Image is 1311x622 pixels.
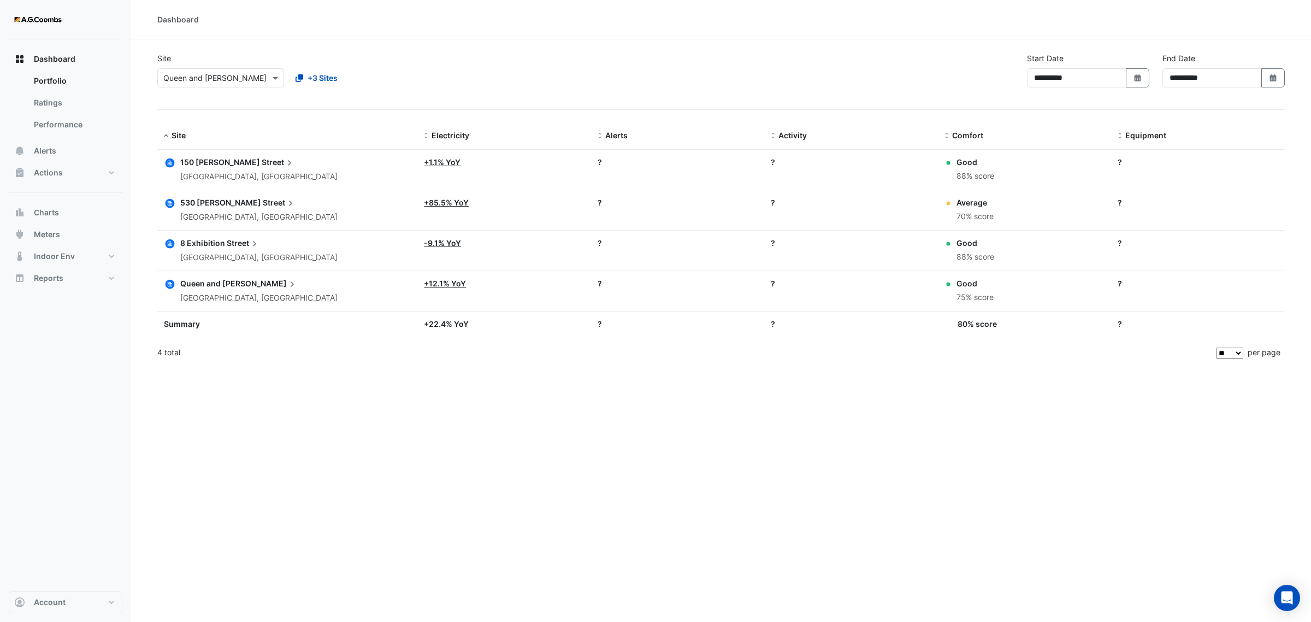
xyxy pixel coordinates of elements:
[180,171,338,183] div: [GEOGRAPHIC_DATA], [GEOGRAPHIC_DATA]
[14,229,25,240] app-icon: Meters
[180,292,338,304] div: [GEOGRAPHIC_DATA], [GEOGRAPHIC_DATA]
[9,202,122,224] button: Charts
[34,54,75,64] span: Dashboard
[227,237,260,249] span: Street
[9,224,122,245] button: Meters
[9,48,122,70] button: Dashboard
[424,279,466,288] a: +12.1% YoY
[180,279,221,288] span: Queen and
[172,131,186,140] span: Site
[14,167,25,178] app-icon: Actions
[598,278,758,289] div: ?
[157,52,171,64] label: Site
[308,72,338,84] span: +3 Sites
[222,278,298,290] span: [PERSON_NAME]
[432,131,469,140] span: Electricity
[180,211,338,224] div: [GEOGRAPHIC_DATA], [GEOGRAPHIC_DATA]
[14,54,25,64] app-icon: Dashboard
[956,210,994,223] div: 70% score
[605,131,628,140] span: Alerts
[180,198,261,207] span: 530 [PERSON_NAME]
[598,318,758,330] div: ?
[9,162,122,184] button: Actions
[34,145,56,156] span: Alerts
[180,238,225,248] span: 8 Exhibition
[9,70,122,140] div: Dashboard
[956,278,994,289] div: Good
[34,167,63,178] span: Actions
[1118,156,1278,168] div: ?
[424,157,460,167] a: +1.1% YoY
[1162,52,1195,64] label: End Date
[771,237,931,249] div: ?
[157,14,199,25] div: Dashboard
[956,237,994,249] div: Good
[958,318,997,330] div: 80% score
[9,267,122,289] button: Reports
[1118,318,1278,330] div: ?
[424,198,469,207] a: +85.5% YoY
[956,170,994,183] div: 88% score
[598,197,758,208] div: ?
[14,145,25,156] app-icon: Alerts
[956,156,994,168] div: Good
[1125,131,1166,140] span: Equipment
[598,156,758,168] div: ?
[34,229,60,240] span: Meters
[164,319,200,328] span: Summary
[1133,73,1143,83] fa-icon: Select Date
[14,251,25,262] app-icon: Indoor Env
[1248,348,1280,357] span: per page
[1118,237,1278,249] div: ?
[424,318,584,330] div: + 22.4% YoY
[9,591,122,613] button: Account
[424,238,461,248] a: -9.1% YoY
[778,131,807,140] span: Activity
[952,131,983,140] span: Comfort
[1274,585,1300,611] div: Open Intercom Messenger
[25,70,122,92] a: Portfolio
[14,207,25,218] app-icon: Charts
[262,156,295,168] span: Street
[9,245,122,267] button: Indoor Env
[34,251,75,262] span: Indoor Env
[771,197,931,208] div: ?
[771,156,931,168] div: ?
[1268,73,1278,83] fa-icon: Select Date
[956,291,994,304] div: 75% score
[1118,197,1278,208] div: ?
[288,68,345,87] button: +3 Sites
[1027,52,1064,64] label: Start Date
[180,157,260,167] span: 150 [PERSON_NAME]
[13,9,62,31] img: Company Logo
[263,197,296,209] span: Street
[34,597,66,608] span: Account
[956,197,994,208] div: Average
[956,251,994,263] div: 88% score
[1118,278,1278,289] div: ?
[25,114,122,136] a: Performance
[771,278,931,289] div: ?
[598,237,758,249] div: ?
[25,92,122,114] a: Ratings
[14,273,25,284] app-icon: Reports
[9,140,122,162] button: Alerts
[34,273,63,284] span: Reports
[180,251,338,264] div: [GEOGRAPHIC_DATA], [GEOGRAPHIC_DATA]
[157,339,1214,366] div: 4 total
[34,207,59,218] span: Charts
[771,318,931,330] div: ?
